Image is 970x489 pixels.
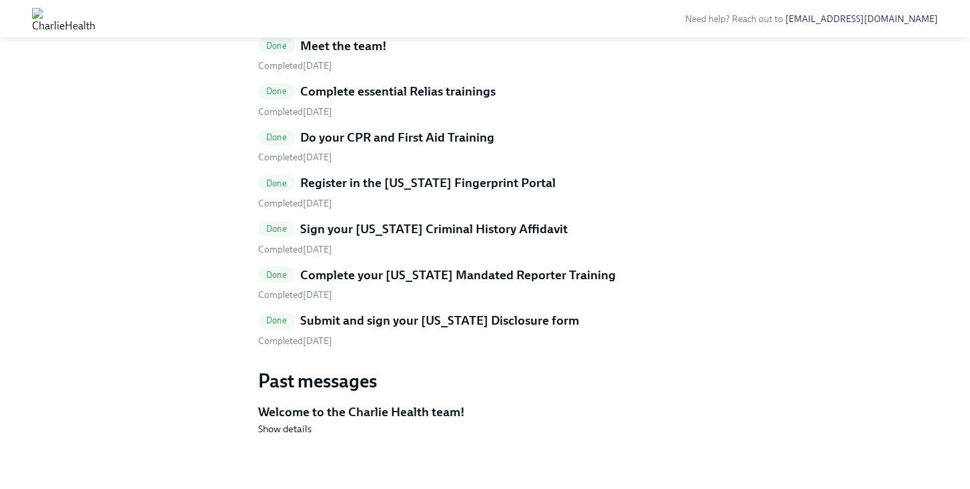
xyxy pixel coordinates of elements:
img: CharlieHealth [32,8,95,29]
a: [EMAIL_ADDRESS][DOMAIN_NAME] [785,13,938,25]
a: DoneSign your [US_STATE] Criminal History Affidavit Completed[DATE] [258,220,712,256]
span: Tuesday, August 12th 2025, 2:39 pm [258,198,332,209]
h5: Submit and sign your [US_STATE] Disclosure form [300,312,579,329]
span: Wednesday, August 13th 2025, 2:04 pm [258,335,332,347]
span: Done [258,315,295,325]
h5: Do your CPR and First Aid Training [300,129,494,146]
span: Done [258,132,295,142]
a: DoneRegister in the [US_STATE] Fingerprint Portal Completed[DATE] [258,174,712,210]
h5: Meet the team! [300,37,387,55]
h5: Complete your [US_STATE] Mandated Reporter Training [300,267,616,284]
span: Done [258,224,295,234]
a: DoneSubmit and sign your [US_STATE] Disclosure form Completed[DATE] [258,312,712,347]
a: DoneComplete your [US_STATE] Mandated Reporter Training Completed[DATE] [258,267,712,302]
span: Sunday, August 10th 2025, 12:42 pm [258,60,332,71]
span: Tuesday, August 12th 2025, 2:11 pm [258,152,332,163]
span: Done [258,178,295,188]
h5: Register in the [US_STATE] Fingerprint Portal [300,174,556,192]
a: DoneComplete essential Relias trainings Completed[DATE] [258,83,712,118]
span: Done [258,270,295,280]
h5: Welcome to the Charlie Health team! [258,403,712,421]
span: Done [258,41,295,51]
h5: Complete essential Relias trainings [300,83,496,100]
h5: Sign your [US_STATE] Criminal History Affidavit [300,220,568,238]
h3: Past messages [258,369,712,393]
a: DoneMeet the team! Completed[DATE] [258,37,712,73]
span: Wednesday, August 13th 2025, 6:40 pm [258,289,332,301]
a: DoneDo your CPR and First Aid Training Completed[DATE] [258,129,712,164]
span: Done [258,86,295,96]
span: Need help? Reach out to [685,13,938,25]
span: Thursday, August 14th 2025, 6:06 pm [258,244,332,255]
button: Show details [258,422,312,436]
span: Friday, August 15th 2025, 3:48 pm [258,106,332,118]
